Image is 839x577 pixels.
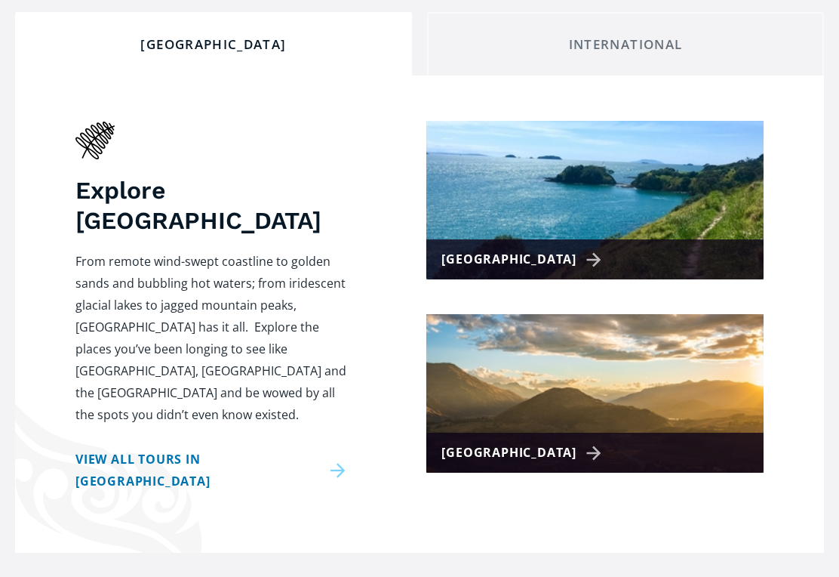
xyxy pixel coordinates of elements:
div: International [440,37,811,54]
div: [GEOGRAPHIC_DATA] [441,443,607,464]
a: [GEOGRAPHIC_DATA] [426,122,764,280]
h3: Explore [GEOGRAPHIC_DATA] [75,176,351,236]
a: View all tours in [GEOGRAPHIC_DATA] [75,449,351,493]
p: From remote wind-swept coastline to golden sands and bubbling hot waters; from iridescent glacial... [75,251,351,427]
a: [GEOGRAPHIC_DATA] [426,315,764,474]
div: [GEOGRAPHIC_DATA] [28,37,399,54]
div: [GEOGRAPHIC_DATA] [441,249,607,271]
